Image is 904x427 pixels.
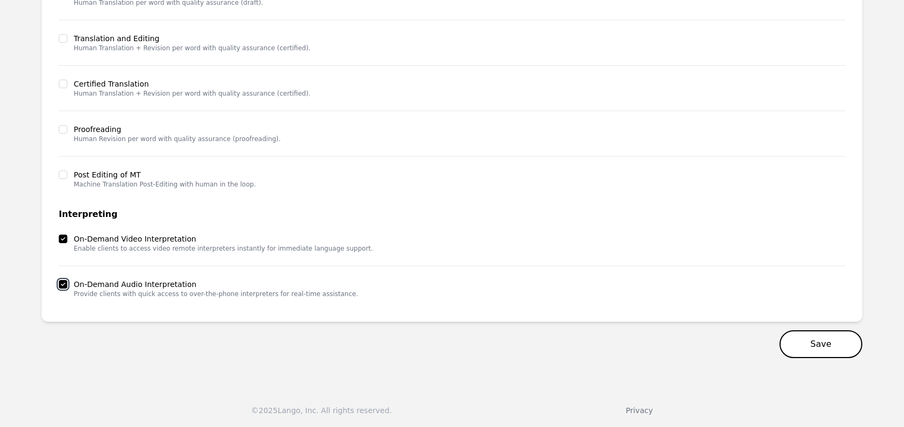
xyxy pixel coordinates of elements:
[59,208,845,221] h3: Interpreting
[74,135,280,143] p: Human Revision per word with quality assurance (proofreading).
[74,169,256,180] label: Post Editing of MT
[74,44,310,52] p: Human Translation + Revision per word with quality assurance (certified).
[74,33,310,44] label: Translation and Editing
[74,79,310,89] label: Certified Translation
[74,89,310,98] p: Human Translation + Revision per word with quality assurance (certified).
[626,406,653,415] a: Privacy
[780,330,862,358] button: Save
[74,234,373,244] label: On-Demand Video Interpretation
[74,279,358,290] label: On-Demand Audio Interpretation
[74,180,256,189] p: Machine Translation Post-Editing with human in the loop.
[74,244,373,253] p: Enable clients to access video remote interpreters instantly for immediate language support.
[251,405,392,416] div: © 2025 Lango, Inc. All rights reserved.
[74,290,358,298] p: Provide clients with quick access to over-the-phone interpreters for real-time assistance.
[74,124,280,135] label: Proofreading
